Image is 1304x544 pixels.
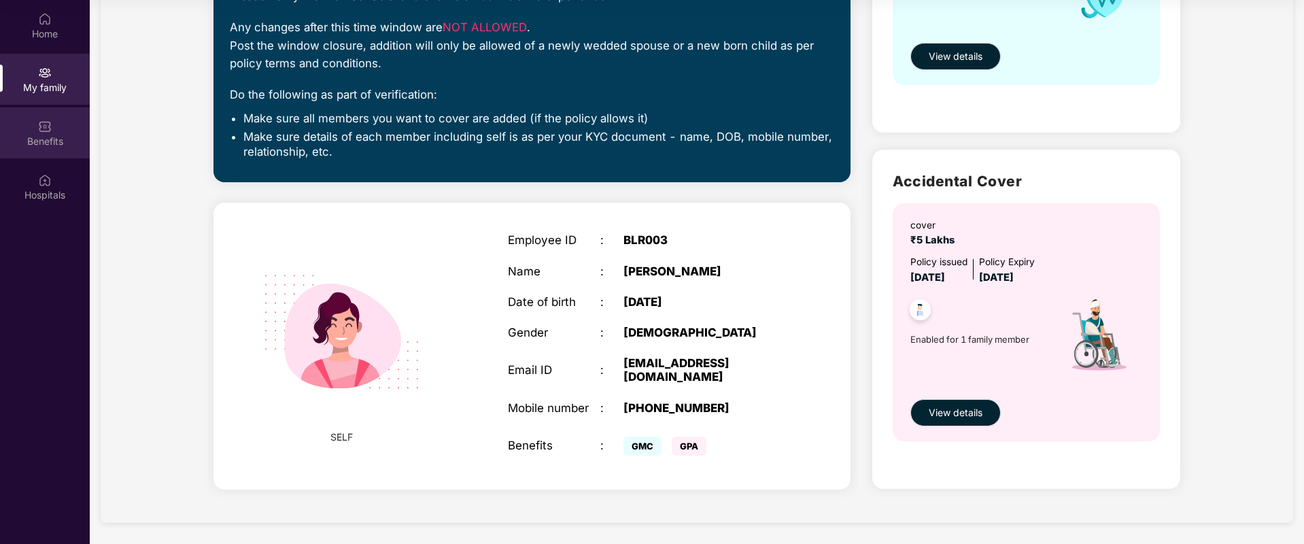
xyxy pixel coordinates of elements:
[910,43,1001,70] button: View details
[979,271,1014,284] span: [DATE]
[600,233,623,247] div: :
[1047,286,1147,392] img: icon
[508,233,600,247] div: Employee ID
[910,271,945,284] span: [DATE]
[508,295,600,309] div: Date of birth
[508,265,600,278] div: Name
[38,120,52,133] img: svg+xml;base64,PHN2ZyBpZD0iQmVuZWZpdHMiIHhtbG5zPSJodHRwOi8vd3d3LnczLm9yZy8yMDAwL3N2ZyIgd2lkdGg9Ij...
[910,399,1001,426] button: View details
[243,129,834,160] li: Make sure details of each member including self is as per your KYC document - name, DOB, mobile n...
[38,12,52,26] img: svg+xml;base64,PHN2ZyBpZD0iSG9tZSIgeG1sbnM9Imh0dHA6Ly93d3cudzMub3JnLzIwMDAvc3ZnIiB3aWR0aD0iMjAiIG...
[508,326,600,339] div: Gender
[600,363,623,377] div: :
[508,363,600,377] div: Email ID
[243,234,439,430] img: svg+xml;base64,PHN2ZyB4bWxucz0iaHR0cDovL3d3dy53My5vcmcvMjAwMC9zdmciIHdpZHRoPSIyMjQiIGhlaWdodD0iMT...
[508,439,600,452] div: Benefits
[600,326,623,339] div: :
[910,333,1047,346] span: Enabled for 1 family member
[330,430,353,445] span: SELF
[979,255,1035,270] div: Policy Expiry
[910,234,960,246] span: ₹5 Lakhs
[600,439,623,452] div: :
[38,66,52,80] img: svg+xml;base64,PHN2ZyB3aWR0aD0iMjAiIGhlaWdodD0iMjAiIHZpZXdCb3g9IjAgMCAyMCAyMCIgZmlsbD0ibm9uZSIgeG...
[600,265,623,278] div: :
[929,49,982,64] span: View details
[623,265,785,278] div: [PERSON_NAME]
[623,233,785,247] div: BLR003
[904,295,937,328] img: svg+xml;base64,PHN2ZyB4bWxucz0iaHR0cDovL3d3dy53My5vcmcvMjAwMC9zdmciIHdpZHRoPSI0OC45NDMiIGhlaWdodD...
[910,255,967,270] div: Policy issued
[508,401,600,415] div: Mobile number
[623,401,785,415] div: [PHONE_NUMBER]
[600,401,623,415] div: :
[443,20,527,34] span: NOT ALLOWED
[243,111,834,126] li: Make sure all members you want to cover are added (if the policy allows it)
[893,170,1160,192] h2: Accidental Cover
[672,437,706,456] span: GPA
[230,86,834,103] div: Do the following as part of verification:
[230,18,834,72] div: Any changes after this time window are . Post the window closure, addition will only be allowed o...
[38,173,52,187] img: svg+xml;base64,PHN2ZyBpZD0iSG9zcGl0YWxzIiB4bWxucz0iaHR0cDovL3d3dy53My5vcmcvMjAwMC9zdmciIHdpZHRoPS...
[623,437,662,456] span: GMC
[929,405,982,420] span: View details
[600,295,623,309] div: :
[623,356,785,384] div: [EMAIL_ADDRESS][DOMAIN_NAME]
[623,326,785,339] div: [DEMOGRAPHIC_DATA]
[623,295,785,309] div: [DATE]
[910,218,960,233] div: cover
